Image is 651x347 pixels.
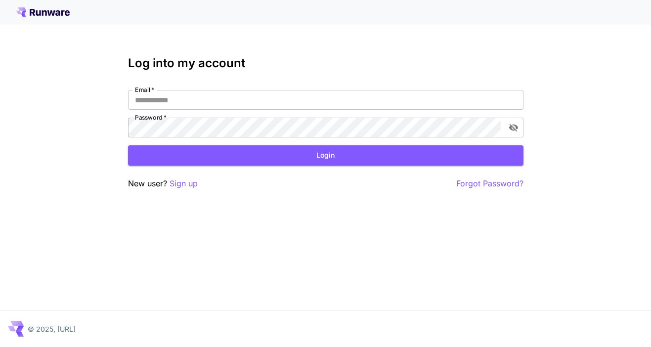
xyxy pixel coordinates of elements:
button: toggle password visibility [505,119,522,136]
label: Email [135,86,154,94]
button: Forgot Password? [456,177,523,190]
button: Sign up [170,177,198,190]
button: Login [128,145,523,166]
label: Password [135,113,167,122]
h3: Log into my account [128,56,523,70]
p: © 2025, [URL] [28,324,76,334]
p: New user? [128,177,198,190]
